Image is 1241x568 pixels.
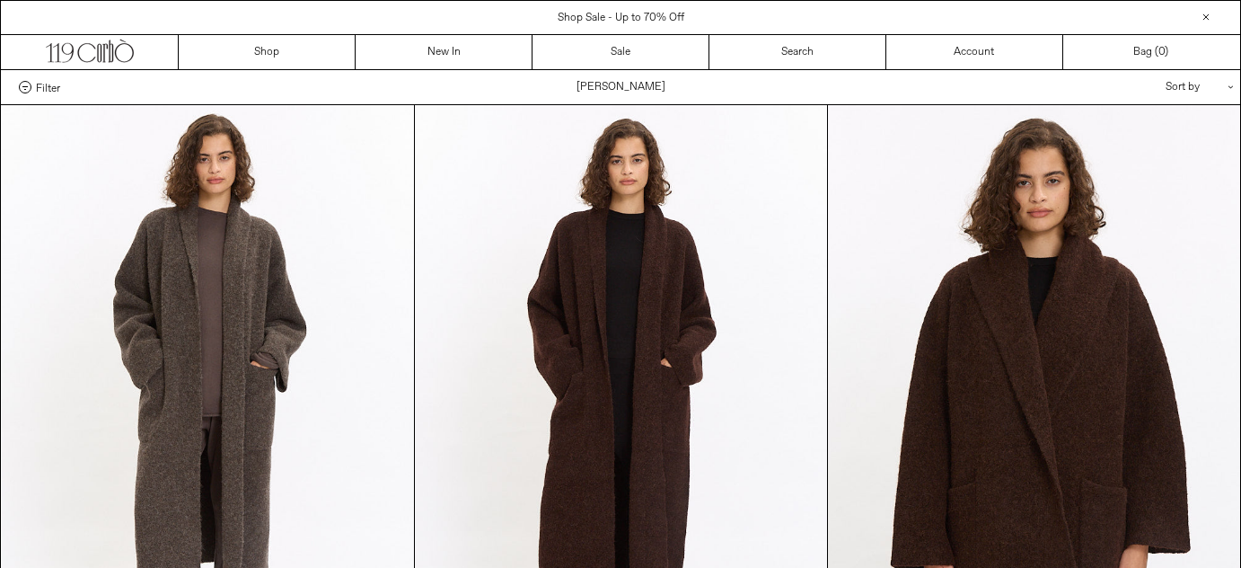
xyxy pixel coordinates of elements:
[356,35,532,69] a: New In
[1158,44,1168,60] span: )
[709,35,886,69] a: Search
[1158,45,1165,59] span: 0
[532,35,709,69] a: Sale
[558,11,684,25] a: Shop Sale - Up to 70% Off
[1063,35,1240,69] a: Bag ()
[886,35,1063,69] a: Account
[1061,70,1222,104] div: Sort by
[179,35,356,69] a: Shop
[36,81,60,93] span: Filter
